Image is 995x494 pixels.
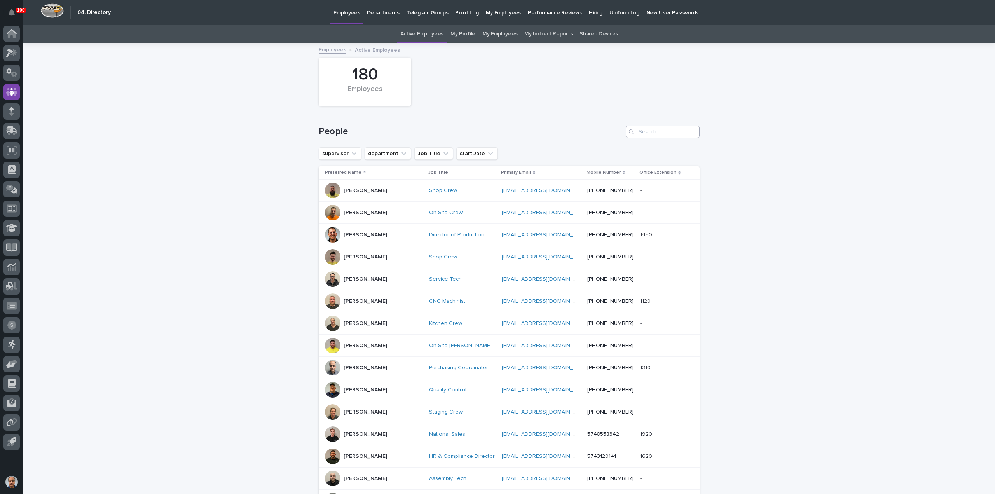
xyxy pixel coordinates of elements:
p: [PERSON_NAME] [344,232,387,238]
a: [PHONE_NUMBER] [587,387,634,393]
p: [PERSON_NAME] [344,187,387,194]
a: My Profile [450,25,475,43]
button: supervisor [319,147,361,160]
a: On-Site Crew [429,209,463,216]
p: Mobile Number [587,168,621,177]
a: [PHONE_NUMBER] [587,343,634,348]
p: [PERSON_NAME] [344,298,387,305]
a: [PHONE_NUMBER] [587,365,634,370]
a: [EMAIL_ADDRESS][DOMAIN_NAME] [502,343,590,348]
tr: [PERSON_NAME]On-Site [PERSON_NAME] [EMAIL_ADDRESS][DOMAIN_NAME] [PHONE_NUMBER]-- [319,335,700,357]
a: National Sales [429,431,465,438]
a: [EMAIL_ADDRESS][DOMAIN_NAME] [502,254,590,260]
p: - [640,385,643,393]
tr: [PERSON_NAME]On-Site Crew [EMAIL_ADDRESS][DOMAIN_NAME] [PHONE_NUMBER]-- [319,202,700,224]
button: Notifications [3,5,20,21]
a: [EMAIL_ADDRESS][DOMAIN_NAME] [502,365,590,370]
p: 1310 [640,363,652,371]
p: Active Employees [355,45,400,54]
tr: [PERSON_NAME]Purchasing Coordinator [EMAIL_ADDRESS][DOMAIN_NAME] [PHONE_NUMBER]13101310 [319,357,700,379]
p: 1450 [640,230,654,238]
a: [PHONE_NUMBER] [587,254,634,260]
h1: People [319,126,623,137]
p: [PERSON_NAME] [344,254,387,260]
div: Notifications100 [10,9,20,22]
p: - [640,474,643,482]
a: [EMAIL_ADDRESS][DOMAIN_NAME] [502,387,590,393]
a: Service Tech [429,276,462,283]
p: [PERSON_NAME] [344,209,387,216]
img: Workspace Logo [41,3,64,18]
a: [PHONE_NUMBER] [587,232,634,237]
tr: [PERSON_NAME]Kitchen Crew [EMAIL_ADDRESS][DOMAIN_NAME] [PHONE_NUMBER]-- [319,312,700,335]
p: [PERSON_NAME] [344,453,387,460]
p: - [640,319,643,327]
p: - [640,208,643,216]
button: users-avatar [3,474,20,490]
tr: [PERSON_NAME]Staging Crew [EMAIL_ADDRESS][DOMAIN_NAME] [PHONE_NUMBER]-- [319,401,700,423]
a: Kitchen Crew [429,320,462,327]
a: Quality Control [429,387,466,393]
input: Search [626,126,700,138]
p: - [640,252,643,260]
button: startDate [456,147,498,160]
a: HR & Compliance Director [429,453,495,460]
p: [PERSON_NAME] [344,409,387,415]
a: Shared Devices [580,25,618,43]
tr: [PERSON_NAME]Shop Crew [EMAIL_ADDRESS][DOMAIN_NAME] [PHONE_NUMBER]-- [319,180,700,202]
a: 5748558342 [587,431,619,437]
a: [PHONE_NUMBER] [587,188,634,193]
tr: [PERSON_NAME]Shop Crew [EMAIL_ADDRESS][DOMAIN_NAME] [PHONE_NUMBER]-- [319,246,700,268]
tr: [PERSON_NAME]HR & Compliance Director [EMAIL_ADDRESS][DOMAIN_NAME] 574312014116201620 [319,445,700,468]
p: [PERSON_NAME] [344,320,387,327]
a: Purchasing Coordinator [429,365,488,371]
a: My Employees [482,25,517,43]
a: [EMAIL_ADDRESS][DOMAIN_NAME] [502,232,590,237]
a: Active Employees [400,25,443,43]
a: [EMAIL_ADDRESS][DOMAIN_NAME] [502,210,590,215]
h2: 04. Directory [77,9,111,16]
a: [EMAIL_ADDRESS][DOMAIN_NAME] [502,409,590,415]
a: [EMAIL_ADDRESS][DOMAIN_NAME] [502,431,590,437]
p: - [640,186,643,194]
p: [PERSON_NAME] [344,276,387,283]
a: My Indirect Reports [524,25,573,43]
a: Assembly Tech [429,475,466,482]
p: Office Extension [639,168,676,177]
a: [PHONE_NUMBER] [587,298,634,304]
tr: [PERSON_NAME]Quality Control [EMAIL_ADDRESS][DOMAIN_NAME] [PHONE_NUMBER]-- [319,379,700,401]
a: [EMAIL_ADDRESS][DOMAIN_NAME] [502,188,590,193]
a: Employees [319,45,346,54]
p: [PERSON_NAME] [344,431,387,438]
a: CNC Machinist [429,298,465,305]
p: [PERSON_NAME] [344,387,387,393]
a: On-Site [PERSON_NAME] [429,342,492,349]
p: - [640,274,643,283]
tr: [PERSON_NAME]Director of Production [EMAIL_ADDRESS][DOMAIN_NAME] [PHONE_NUMBER]14501450 [319,224,700,246]
div: 180 [332,65,398,84]
p: - [640,407,643,415]
p: 1620 [640,452,654,460]
p: - [640,341,643,349]
tr: [PERSON_NAME]Assembly Tech [EMAIL_ADDRESS][DOMAIN_NAME] [PHONE_NUMBER]-- [319,468,700,490]
a: [EMAIL_ADDRESS][DOMAIN_NAME] [502,321,590,326]
a: 5743120141 [587,454,616,459]
p: [PERSON_NAME] [344,342,387,349]
a: Shop Crew [429,254,457,260]
p: Preferred Name [325,168,361,177]
a: [EMAIL_ADDRESS][DOMAIN_NAME] [502,476,590,481]
a: [PHONE_NUMBER] [587,476,634,481]
p: Job Title [428,168,448,177]
button: Job Title [414,147,453,160]
div: Employees [332,85,398,101]
tr: [PERSON_NAME]National Sales [EMAIL_ADDRESS][DOMAIN_NAME] 574855834219201920 [319,423,700,445]
p: 1120 [640,297,652,305]
p: Primary Email [501,168,531,177]
a: [EMAIL_ADDRESS][DOMAIN_NAME] [502,298,590,304]
a: [EMAIL_ADDRESS][DOMAIN_NAME] [502,454,590,459]
a: Staging Crew [429,409,463,415]
a: [PHONE_NUMBER] [587,321,634,326]
a: [EMAIL_ADDRESS][DOMAIN_NAME] [502,276,590,282]
p: [PERSON_NAME] [344,475,387,482]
